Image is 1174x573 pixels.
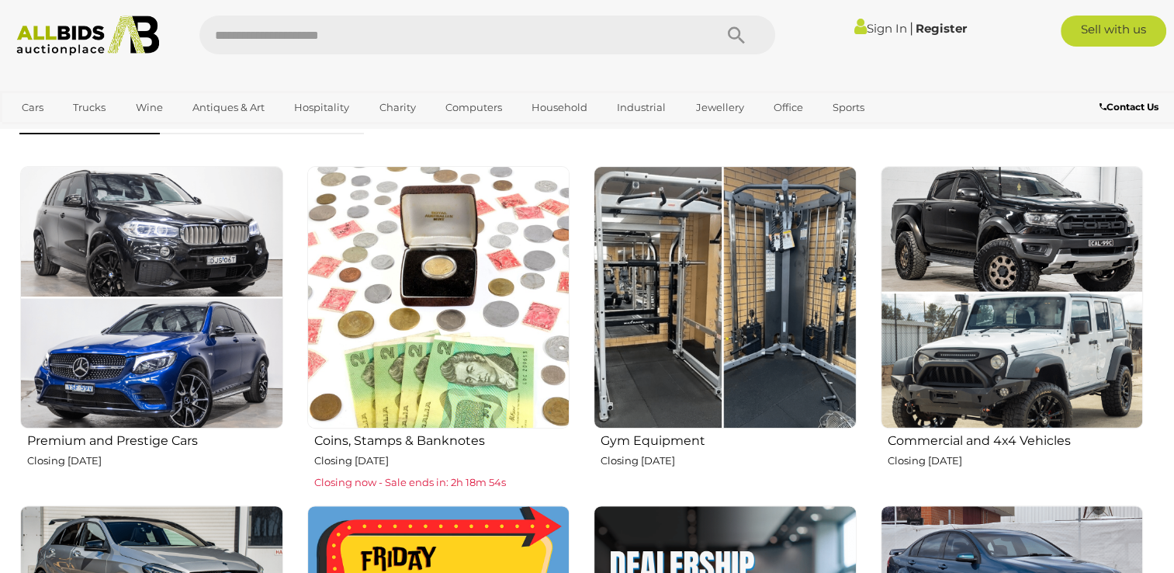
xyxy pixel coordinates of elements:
a: Jewellery [686,95,754,120]
a: Commercial and 4x4 Vehicles Closing [DATE] [880,165,1144,493]
a: Sell with us [1061,16,1166,47]
img: Coins, Stamps & Banknotes [307,166,570,429]
p: Closing [DATE] [888,452,1144,470]
img: Allbids.com.au [9,16,167,56]
button: Search [698,16,775,54]
a: Register [916,21,967,36]
img: Gym Equipment [594,166,857,429]
a: Wine [126,95,173,120]
a: Trucks [63,95,116,120]
a: Charity [369,95,425,120]
p: Closing [DATE] [314,452,570,470]
h2: Coins, Stamps & Banknotes [314,430,570,448]
a: Premium and Prestige Cars Closing [DATE] [19,165,283,493]
a: Contact Us [1100,99,1162,116]
span: | [909,19,913,36]
a: Antiques & Art [182,95,275,120]
a: Computers [435,95,512,120]
h2: Gym Equipment [601,430,857,448]
a: Cars [12,95,54,120]
a: Coins, Stamps & Banknotes Closing [DATE] Closing now - Sale ends in: 2h 18m 54s [306,165,570,493]
a: Industrial [607,95,676,120]
p: Closing [DATE] [27,452,283,470]
a: Office [764,95,813,120]
p: Closing [DATE] [601,452,857,470]
a: Sign In [854,21,907,36]
span: Closing now - Sale ends in: 2h 18m 54s [314,476,506,488]
h2: Premium and Prestige Cars [27,430,283,448]
img: Premium and Prestige Cars [20,166,283,429]
a: Hospitality [284,95,359,120]
img: Commercial and 4x4 Vehicles [881,166,1144,429]
b: Contact Us [1100,101,1158,113]
a: [GEOGRAPHIC_DATA] [12,120,142,146]
a: Household [521,95,597,120]
h2: Commercial and 4x4 Vehicles [888,430,1144,448]
a: Sports [822,95,874,120]
a: Gym Equipment Closing [DATE] [593,165,857,493]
